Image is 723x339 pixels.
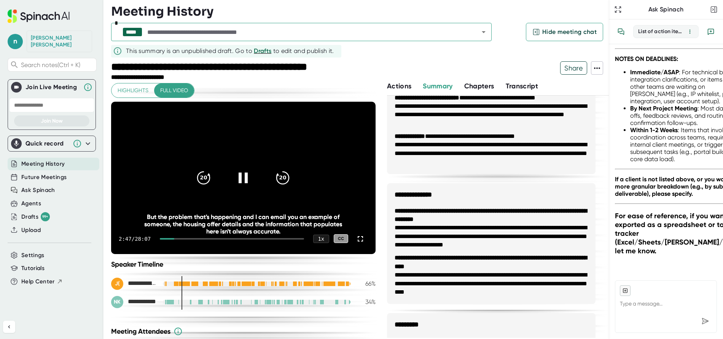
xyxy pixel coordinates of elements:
[21,251,45,260] button: Settings
[630,105,698,112] strong: By Next Project Meeting
[560,61,587,75] button: Share
[387,81,411,91] button: Actions
[615,55,678,62] strong: NOTES ON DEADLINES:
[21,61,94,69] span: Search notes (Ctrl + K)
[526,23,603,41] button: Hide meeting chat
[14,115,89,126] button: Join Now
[709,4,719,15] button: Close conversation sidebar
[506,82,538,90] span: Transcript
[111,278,123,290] div: J(
[630,69,679,76] strong: Immediate/ASAP
[357,280,376,287] div: 66 %
[21,212,50,221] button: Drafts 99+
[8,34,23,49] span: n
[111,83,154,98] button: Highlights
[119,236,151,242] div: 2:47 / 28:07
[21,186,55,195] button: Ask Spinach
[254,46,271,56] button: Drafts
[21,199,41,208] button: Agents
[111,327,377,336] div: Meeting Attendees
[698,314,712,328] div: Send message
[41,212,50,221] div: 99+
[357,298,376,305] div: 34 %
[21,160,65,168] button: Meeting History
[126,46,334,56] div: This summary is an unpublished draft. Go to to edit and publish it.
[630,126,678,134] strong: Within 1-2 Weeks
[613,24,629,39] button: View conversation history
[21,212,50,221] div: Drafts
[25,140,69,147] div: Quick record
[41,118,63,124] span: Join Now
[21,277,55,286] span: Help Center
[542,27,597,37] span: Hide meeting chat
[137,213,349,235] div: But the problem that's happening and I can email you an example of someone, the housing offer det...
[478,27,489,37] button: Open
[623,6,709,13] div: Ask Spinach
[506,81,538,91] button: Transcript
[423,81,452,91] button: Summary
[13,83,20,91] img: Join Live Meeting
[111,278,157,290] div: Juliane Schnibbe (she/hers)
[11,136,92,151] div: Quick record
[464,82,494,90] span: Chapters
[313,235,329,243] div: 1 x
[11,80,92,95] div: Join Live MeetingJoin Live Meeting
[3,321,15,333] button: Collapse sidebar
[111,4,213,19] h3: Meeting History
[118,86,148,95] span: Highlights
[21,277,63,286] button: Help Center
[638,28,686,35] div: List of action items for [PERSON_NAME]
[334,234,348,243] div: CC
[31,35,88,48] div: Nicole Kelly
[160,86,188,95] span: Full video
[111,296,123,308] div: NK
[423,82,452,90] span: Summary
[21,173,67,182] button: Future Meetings
[21,226,41,235] button: Upload
[613,4,623,15] button: Expand to Ask Spinach page
[111,260,376,269] div: Speaker Timeline
[561,61,587,75] span: Share
[21,264,45,273] button: Tutorials
[464,81,494,91] button: Chapters
[254,47,271,54] span: Drafts
[154,83,194,98] button: Full video
[387,82,411,90] span: Actions
[703,24,718,39] button: New conversation
[25,83,80,91] div: Join Live Meeting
